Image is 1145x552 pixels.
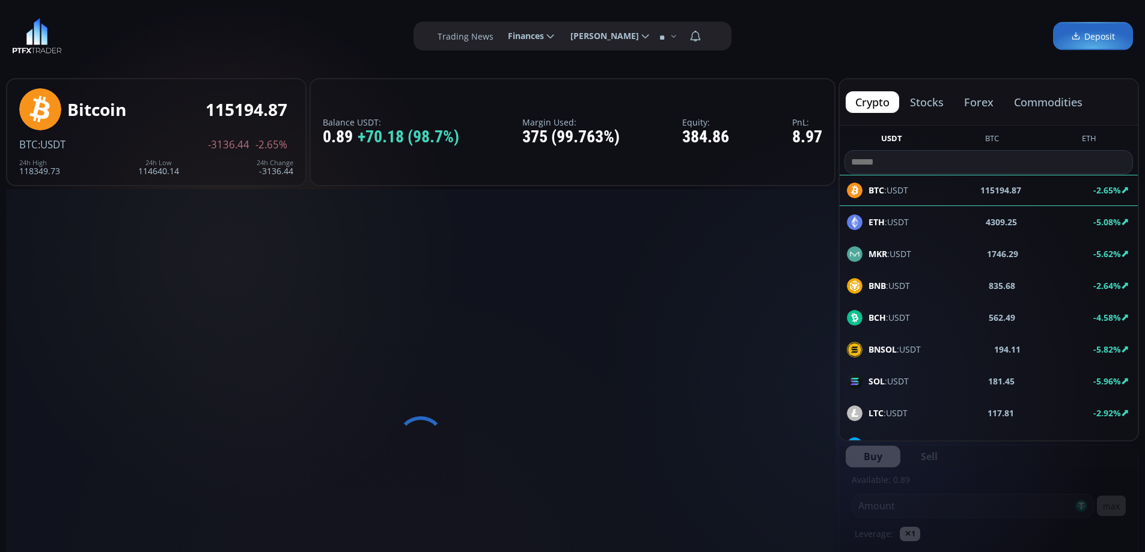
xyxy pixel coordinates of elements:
b: LINK [869,439,888,450]
b: -5.08% [1093,216,1121,228]
div: 0.89 [323,128,459,147]
div: Bitcoin [67,100,126,119]
b: 1746.29 [987,247,1018,260]
span: :USDT [869,375,909,387]
div: 375 (99.763%) [522,128,620,147]
label: Equity: [682,118,729,127]
b: 181.45 [988,375,1015,387]
label: Trading News [438,30,493,43]
img: LOGO [12,18,62,54]
b: 25.21 [994,438,1015,451]
div: 24h High [19,159,60,166]
div: 115194.87 [206,100,287,119]
span: -3136.44 [208,139,249,150]
label: Balance USDT: [323,118,459,127]
button: stocks [900,91,953,113]
button: commodities [1004,91,1092,113]
span: :USDT [869,438,912,451]
span: :USDT [38,138,66,151]
span: :USDT [869,311,910,324]
button: BTC [980,133,1004,148]
button: forex [954,91,1003,113]
div: 8.97 [792,128,822,147]
div: 114640.14 [138,159,179,175]
span: +70.18 (98.7%) [358,128,459,147]
div: -3136.44 [257,159,293,175]
b: BCH [869,312,886,323]
b: ETH [869,216,885,228]
span: [PERSON_NAME] [562,24,639,48]
b: 4309.25 [986,216,1017,228]
label: Margin Used: [522,118,620,127]
b: SOL [869,375,885,387]
div: 384.86 [682,128,729,147]
b: -4.58% [1093,312,1121,323]
span: :USDT [869,247,911,260]
div: 118349.73 [19,159,60,175]
b: 1.29% [1096,439,1121,450]
span: BTC [19,138,38,151]
b: MKR [869,248,887,259]
b: -2.64% [1093,280,1121,291]
b: -5.82% [1093,344,1121,355]
span: -2.65% [255,139,287,150]
b: -5.96% [1093,375,1121,387]
b: LTC [869,407,884,419]
button: USDT [876,133,907,148]
b: 194.11 [994,343,1021,356]
b: BNSOL [869,344,897,355]
div: 24h Low [138,159,179,166]
button: ETH [1077,133,1101,148]
b: -2.92% [1093,407,1121,419]
span: Deposit [1071,30,1115,43]
span: :USDT [869,407,908,419]
b: 835.68 [989,279,1015,292]
b: -5.62% [1093,248,1121,259]
span: :USDT [869,343,921,356]
b: 562.49 [989,311,1015,324]
span: :USDT [869,279,910,292]
button: crypto [846,91,899,113]
a: Deposit [1053,22,1133,50]
b: BNB [869,280,886,291]
div: 24h Change [257,159,293,166]
b: 117.81 [988,407,1014,419]
span: :USDT [869,216,909,228]
label: PnL: [792,118,822,127]
span: Finances [499,24,544,48]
